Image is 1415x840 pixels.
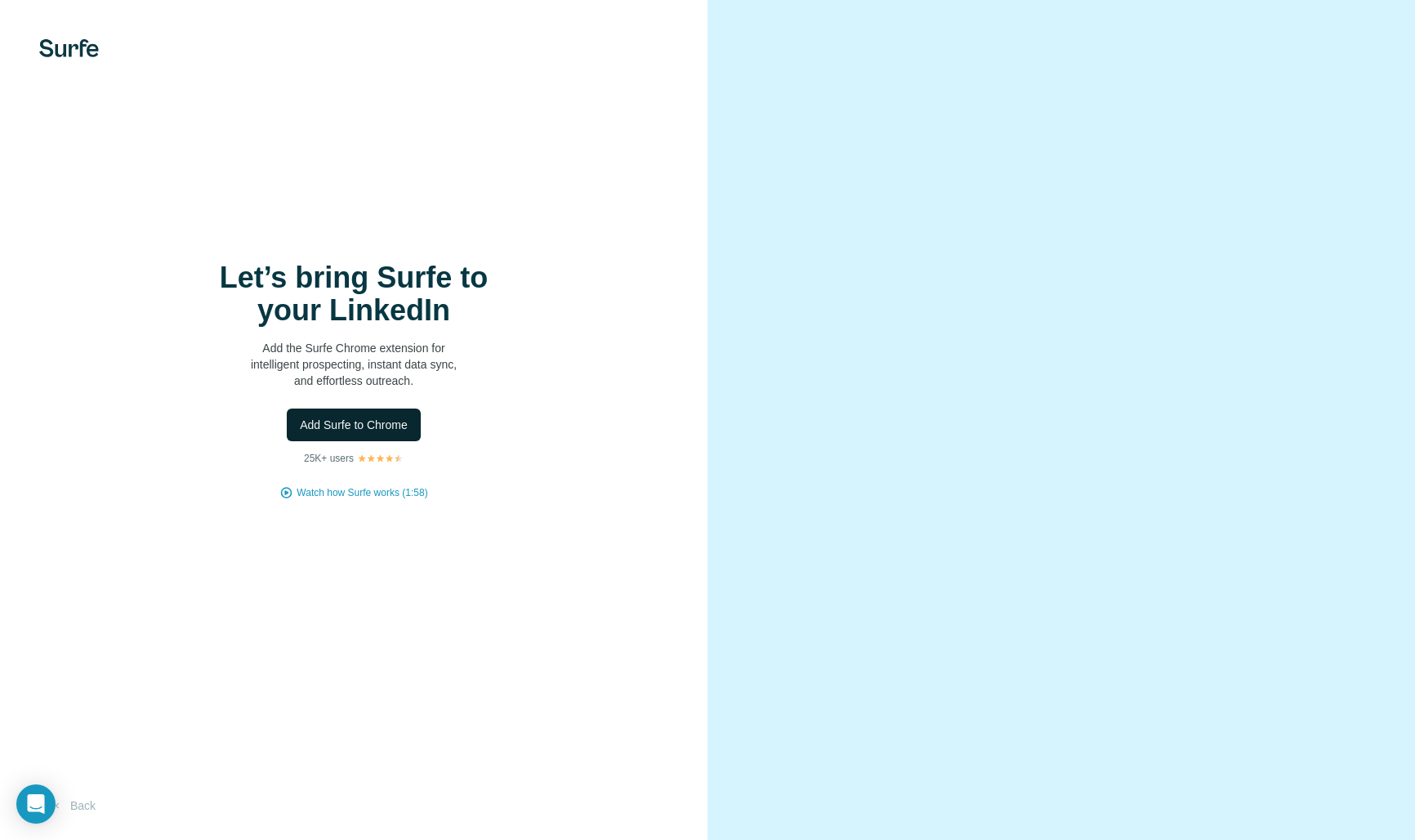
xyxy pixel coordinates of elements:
[287,409,421,441] button: Add Surfe to Chrome
[16,784,56,824] div: Open Intercom Messenger
[300,417,408,433] span: Add Surfe to Chrome
[304,451,354,466] p: 25K+ users
[190,261,517,327] h1: Let’s bring Surfe to your LinkedIn
[39,39,99,57] img: Surfe's logo
[190,340,517,389] p: Add the Surfe Chrome extension for intelligent prospecting, instant data sync, and effortless out...
[297,485,427,500] button: Watch how Surfe works (1:58)
[39,791,107,820] button: Back
[357,454,404,463] img: Rating Stars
